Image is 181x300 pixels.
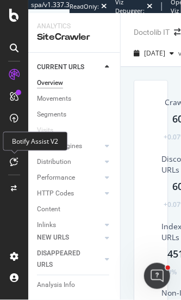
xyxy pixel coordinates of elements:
a: Visits [37,125,64,136]
div: Inlinks [37,219,56,231]
div: ReadOnly: [70,2,99,11]
div: SiteCrawler [37,31,111,44]
a: Segments [37,109,113,120]
div: Performance [37,172,75,183]
a: Overview [37,77,113,89]
a: HTTP Codes [37,188,102,199]
div: Visits [37,125,53,136]
div: arrow-right-arrow-left [174,28,180,36]
button: [DATE] [129,45,178,62]
div: Distribution [37,156,71,168]
div: Doctolib IT [134,27,170,38]
div: NEW URLS [37,232,69,243]
div: HTTP Codes [37,188,74,199]
div: Botify Assist V2 [3,132,67,151]
a: Movements [37,93,113,105]
div: +0% [164,267,177,277]
div: Movements [37,93,71,105]
div: Overview [37,77,63,89]
span: 2025 Aug. 22nd [144,48,165,58]
a: DISAPPEARED URLS [37,248,102,271]
a: Content [37,204,113,215]
div: Analytics [37,22,111,31]
div: Content [37,204,60,215]
a: Inlinks [37,219,102,231]
iframe: Intercom live chat [144,263,170,289]
a: Distribution [37,156,102,168]
div: Analysis Info [37,280,75,291]
div: CURRENT URLS [37,62,84,73]
a: Performance [37,172,102,183]
div: Segments [37,109,66,120]
a: NEW URLS [37,232,102,243]
div: DISAPPEARED URLS [37,248,92,271]
a: Analysis Info [37,280,113,291]
a: CURRENT URLS [37,62,102,73]
a: Search Engines [37,140,102,152]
